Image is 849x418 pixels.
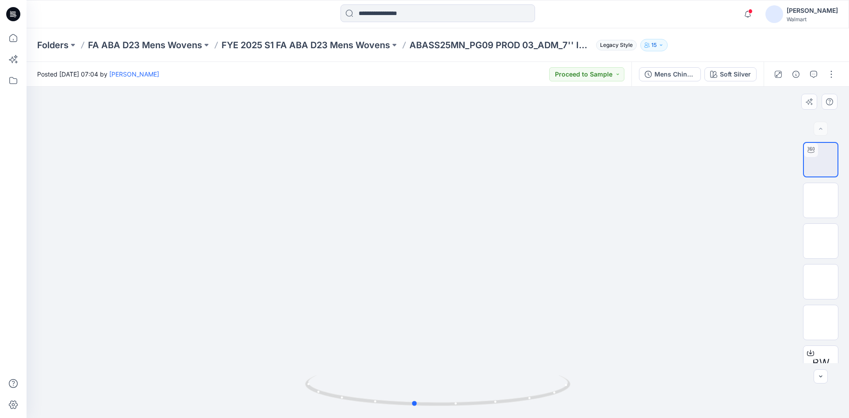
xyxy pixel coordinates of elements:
div: [PERSON_NAME] [787,5,838,16]
button: Soft Silver [704,67,757,81]
div: Mens Chino_01 [654,69,695,79]
div: Walmart [787,16,838,23]
span: BW [812,355,830,371]
a: [PERSON_NAME] [109,70,159,78]
a: FA ABA D23 Mens Wovens [88,39,202,51]
a: FYE 2025 S1 FA ABA D23 Mens Wovens [222,39,390,51]
span: Legacy Style [596,40,637,50]
p: ABASS25MN_PG09 PROD 03_ADM_7'' INCH COTTON LINEN SHORT [409,39,593,51]
p: 15 [651,40,657,50]
a: Folders [37,39,69,51]
img: avatar [765,5,783,23]
button: Legacy Style [593,39,637,51]
span: Posted [DATE] 07:04 by [37,69,159,79]
button: Details [789,67,803,81]
button: 15 [640,39,668,51]
button: Mens Chino_01 [639,67,701,81]
div: Soft Silver [720,69,751,79]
